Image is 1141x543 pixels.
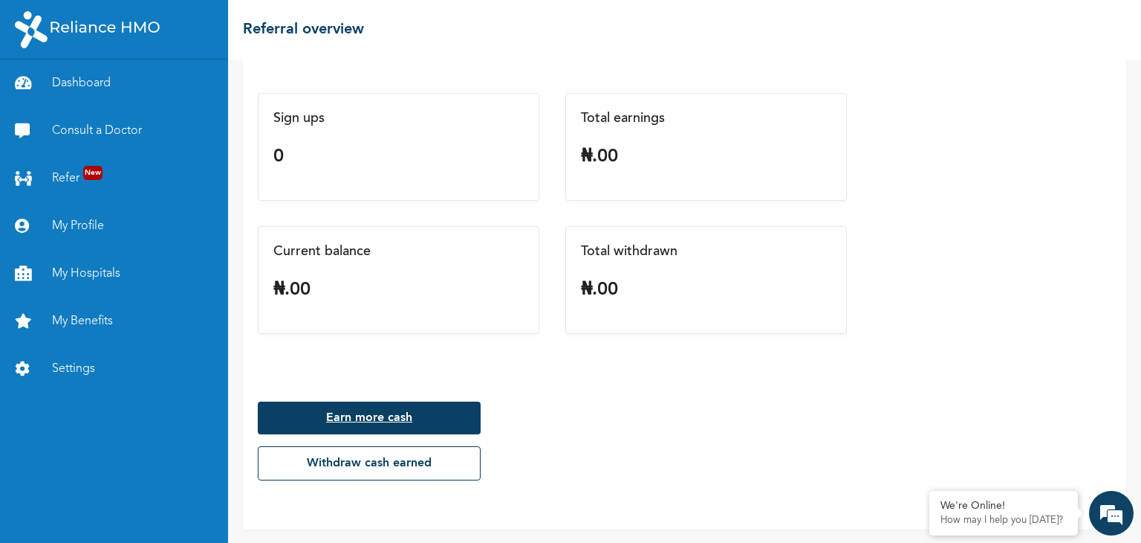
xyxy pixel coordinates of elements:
h1: 0 [273,144,524,170]
span: We're online! [86,190,205,340]
span: Conversation [7,489,146,499]
h2: Total earnings [581,109,831,129]
h2: Sign ups [273,109,524,129]
div: Chat with us now [77,83,250,103]
p: How may I help you today? [940,515,1067,527]
h2: Current balance [273,242,524,262]
h1: ₦ .00 [581,277,831,303]
span: New [83,166,103,180]
a: Withdraw cash earned [258,446,481,481]
a: Earn more cash [258,402,481,434]
h2: Referral overview [243,19,364,41]
img: d_794563401_company_1708531726252_794563401 [27,74,60,112]
div: Minimize live chat window [244,7,279,43]
textarea: Type your message and hit 'Enter' [7,411,283,463]
div: We're Online! [940,500,1067,513]
div: FAQs [146,463,284,509]
h2: Total withdrawn [581,242,831,262]
img: RelianceHMO's Logo [15,11,160,48]
h1: ₦ .00 [581,144,831,170]
h1: ₦ .00 [273,277,524,303]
